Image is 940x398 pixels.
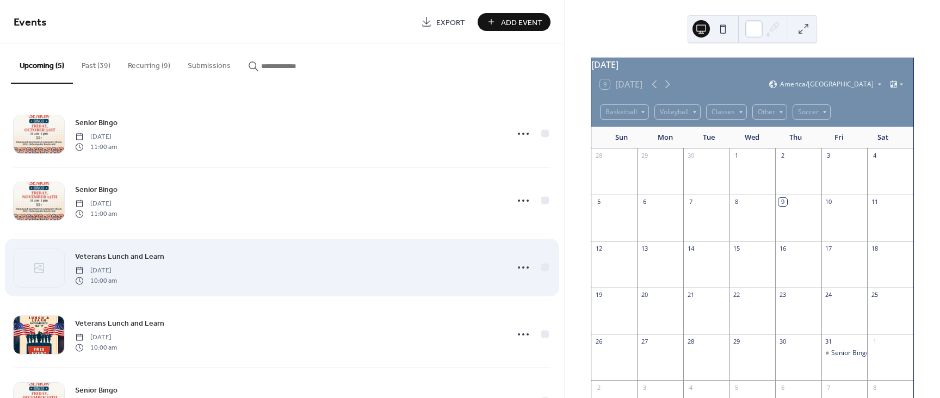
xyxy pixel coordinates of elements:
[600,127,644,148] div: Sun
[413,13,473,31] a: Export
[75,276,117,285] span: 10:00 am
[644,127,687,148] div: Mon
[640,337,648,345] div: 27
[778,291,787,299] div: 23
[595,244,603,252] div: 12
[733,244,741,252] div: 15
[733,198,741,206] div: 8
[640,291,648,299] div: 20
[687,198,695,206] div: 7
[778,198,787,206] div: 9
[821,349,868,358] div: Senior Bingo
[778,337,787,345] div: 30
[75,116,117,129] a: Senior Bingo
[595,198,603,206] div: 5
[825,198,833,206] div: 10
[870,198,879,206] div: 11
[733,383,741,391] div: 5
[595,383,603,391] div: 2
[818,127,861,148] div: Fri
[731,127,774,148] div: Wed
[870,383,879,391] div: 8
[75,317,164,329] a: Veterans Lunch and Learn
[595,291,603,299] div: 19
[75,384,117,396] a: Senior Bingo
[75,343,117,352] span: 10:00 am
[640,198,648,206] div: 6
[436,17,465,28] span: Export
[825,337,833,345] div: 31
[687,383,695,391] div: 4
[75,250,164,263] a: Veterans Lunch and Learn
[591,58,913,71] div: [DATE]
[825,291,833,299] div: 24
[870,291,879,299] div: 25
[179,44,239,83] button: Submissions
[733,337,741,345] div: 29
[595,337,603,345] div: 26
[870,152,879,160] div: 4
[733,152,741,160] div: 1
[774,127,818,148] div: Thu
[75,209,117,219] span: 11:00 am
[687,127,731,148] div: Tue
[14,12,47,33] span: Events
[75,183,117,196] a: Senior Bingo
[687,152,695,160] div: 30
[75,184,117,196] span: Senior Bingo
[75,132,117,142] span: [DATE]
[825,152,833,160] div: 3
[831,349,870,358] div: Senior Bingo
[780,81,874,88] span: America/[GEOGRAPHIC_DATA]
[778,383,787,391] div: 6
[640,383,648,391] div: 3
[75,318,164,329] span: Veterans Lunch and Learn
[478,13,551,31] button: Add Event
[778,152,787,160] div: 2
[733,291,741,299] div: 22
[75,117,117,129] span: Senior Bingo
[687,337,695,345] div: 28
[825,244,833,252] div: 17
[11,44,73,84] button: Upcoming (5)
[75,199,117,209] span: [DATE]
[870,244,879,252] div: 18
[119,44,179,83] button: Recurring (9)
[501,17,542,28] span: Add Event
[870,337,879,345] div: 1
[640,244,648,252] div: 13
[687,291,695,299] div: 21
[75,266,117,276] span: [DATE]
[75,142,117,152] span: 11:00 am
[73,44,119,83] button: Past (39)
[595,152,603,160] div: 28
[75,333,117,343] span: [DATE]
[75,251,164,263] span: Veterans Lunch and Learn
[640,152,648,160] div: 29
[75,385,117,396] span: Senior Bingo
[778,244,787,252] div: 16
[825,383,833,391] div: 7
[687,244,695,252] div: 14
[861,127,905,148] div: Sat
